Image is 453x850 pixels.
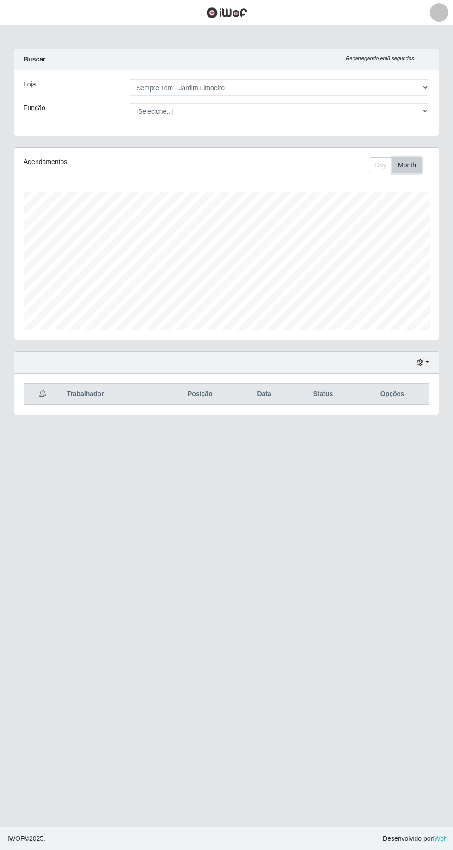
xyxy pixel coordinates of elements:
[24,103,45,113] label: Função
[7,835,24,842] span: IWOF
[24,55,45,63] strong: Buscar
[61,384,162,405] th: Trabalhador
[392,157,422,173] button: Month
[24,79,36,89] label: Loja
[206,7,247,18] img: CoreUI Logo
[369,157,392,173] button: Day
[383,834,446,844] span: Desenvolvido por
[433,835,446,842] a: iWof
[369,157,429,173] div: Toolbar with button groups
[355,384,429,405] th: Opções
[346,55,418,61] i: Recarregando em 8 segundos...
[291,384,355,405] th: Status
[24,157,184,167] div: Agendamentos
[238,384,290,405] th: Data
[162,384,238,405] th: Posição
[369,157,422,173] div: First group
[7,834,45,844] span: © 2025 .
